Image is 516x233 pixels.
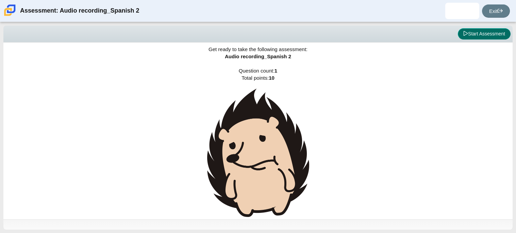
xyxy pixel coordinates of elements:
img: amari.cooksey-mitc.vpim4t [457,5,468,16]
a: Carmen School of Science & Technology [3,13,17,18]
span: Audio recording_Spanish 2 [225,53,291,59]
span: Question count: Total points: [167,68,349,225]
a: Exit [482,4,510,18]
b: 1 [274,68,277,74]
img: hedgehog-sad-large.png [207,89,309,217]
button: Start Assessment [458,28,511,40]
span: Get ready to take the following assessment: [209,46,307,52]
img: Carmen School of Science & Technology [3,3,17,17]
div: Assessment: Audio recording_Spanish 2 [20,3,139,19]
b: 10 [269,75,274,81]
